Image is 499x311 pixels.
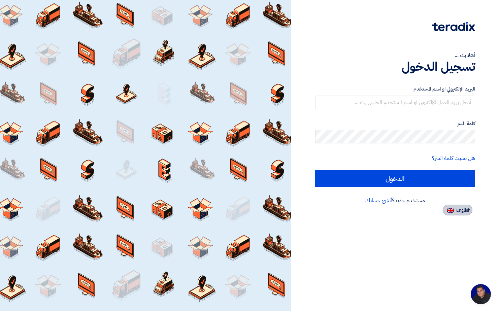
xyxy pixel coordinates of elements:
a: أنشئ حسابك [365,197,392,205]
img: Teradix logo [432,22,475,31]
img: en-US.png [447,208,454,213]
input: أدخل بريد العمل الإلكتروني او اسم المستخدم الخاص بك ... [315,96,475,109]
div: أهلا بك ... [315,51,475,59]
h1: تسجيل الدخول [315,59,475,74]
a: هل نسيت كلمة السر؟ [432,154,475,162]
div: مستخدم جديد؟ [315,197,475,205]
a: Open chat [471,284,491,304]
label: البريد الإلكتروني او اسم المستخدم [315,85,475,93]
button: English [443,205,472,215]
input: الدخول [315,170,475,187]
label: كلمة السر [315,120,475,128]
span: English [456,208,470,213]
